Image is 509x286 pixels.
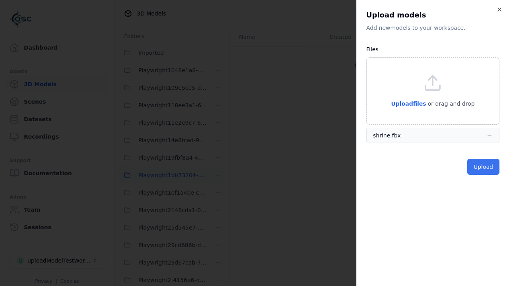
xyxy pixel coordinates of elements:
[391,100,426,107] span: Upload files
[366,10,499,21] h2: Upload models
[373,131,401,139] div: shrine.fbx
[366,24,499,32] p: Add new model s to your workspace.
[467,159,499,175] button: Upload
[426,99,475,108] p: or drag and drop
[366,46,379,52] label: Files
